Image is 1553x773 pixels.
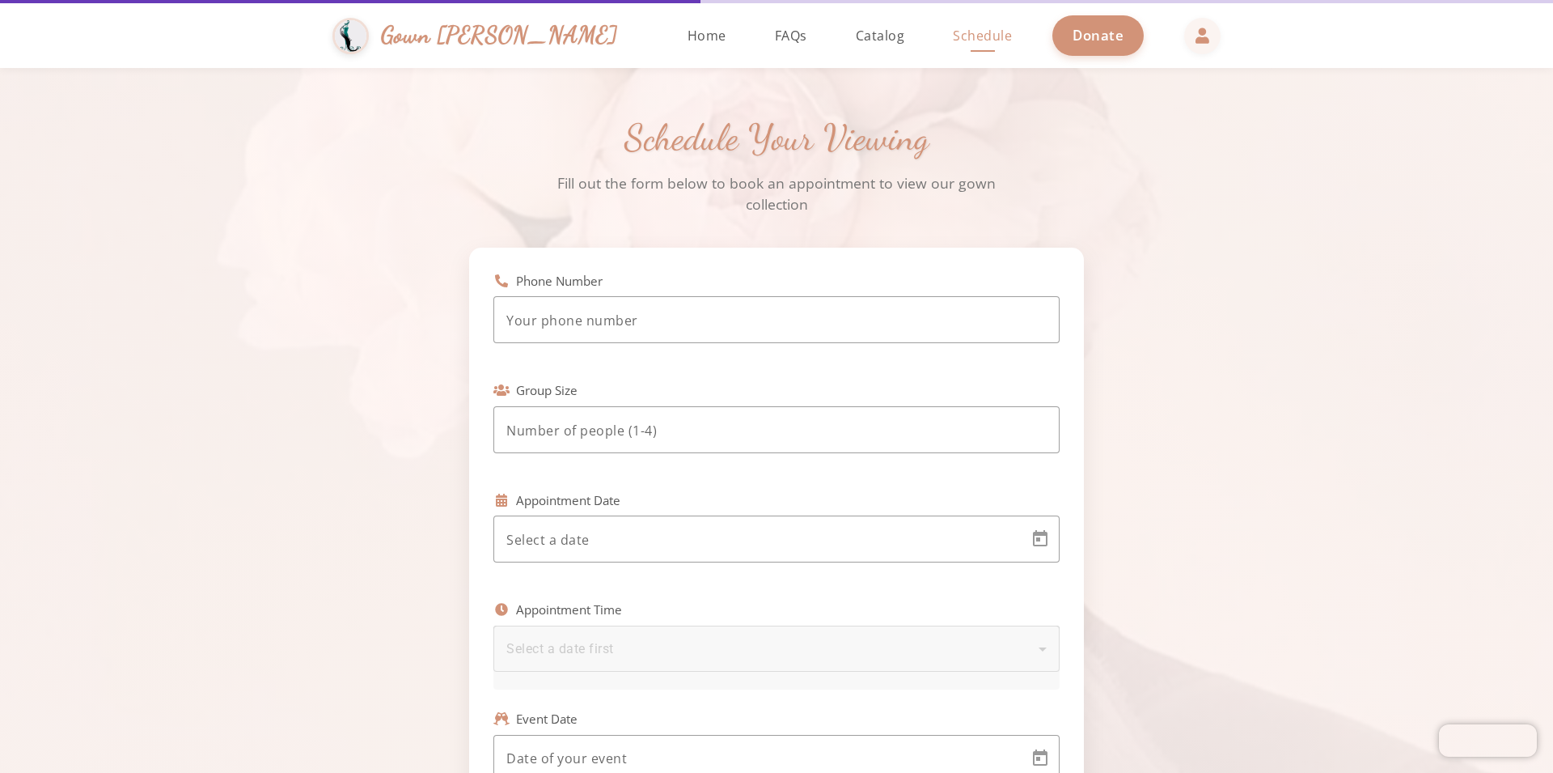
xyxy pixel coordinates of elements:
[506,641,614,656] span: Select a date first
[688,27,726,45] span: Home
[775,27,807,45] span: FAQs
[332,18,369,54] img: Gown Gmach Logo
[516,710,578,728] label: Event Date
[516,272,603,291] label: Phone Number
[516,491,620,510] label: Appointment Date
[506,749,1018,768] input: Date of your event
[671,3,743,68] a: Home
[1073,26,1123,45] span: Donate
[381,18,618,53] span: Gown [PERSON_NAME]
[516,381,578,400] label: Group Size
[469,117,1084,160] h2: Schedule Your Viewing
[1052,15,1144,55] a: Donate
[332,14,634,58] a: Gown [PERSON_NAME]
[534,172,1019,215] p: Fill out the form below to book an appointment to view our gown collection
[856,27,905,45] span: Catalog
[759,3,823,68] a: FAQs
[937,3,1028,68] a: Schedule
[516,601,622,619] label: Appointment Time
[506,311,1047,330] input: Your phone number
[1021,520,1060,559] button: Open calendar
[840,3,921,68] a: Catalog
[1439,724,1537,757] iframe: Chatra live chat
[506,530,1018,550] input: Select a date
[506,421,1047,440] input: Number of people (1-4)
[953,27,1012,45] span: Schedule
